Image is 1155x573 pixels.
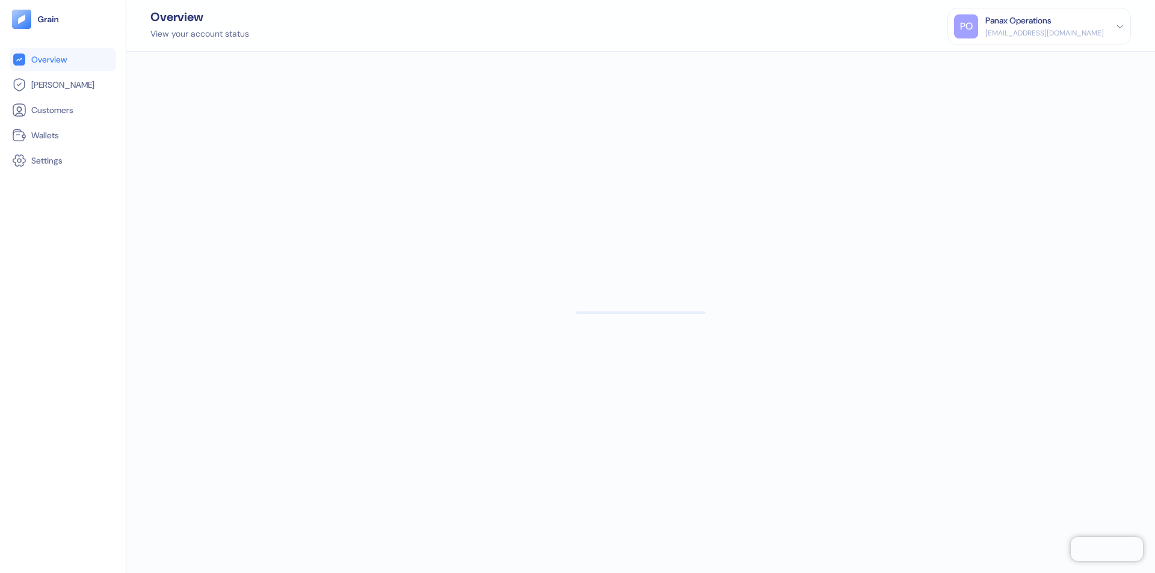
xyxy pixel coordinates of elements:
iframe: Chatra live chat [1071,537,1143,561]
a: Overview [12,52,114,67]
a: Customers [12,103,114,117]
div: View your account status [150,28,249,40]
span: Wallets [31,129,59,141]
div: Overview [150,11,249,23]
div: PO [954,14,978,38]
span: Customers [31,104,73,116]
a: [PERSON_NAME] [12,78,114,92]
div: Panax Operations [985,14,1052,27]
a: Settings [12,153,114,168]
a: Wallets [12,128,114,142]
span: [PERSON_NAME] [31,79,94,91]
div: [EMAIL_ADDRESS][DOMAIN_NAME] [985,28,1104,38]
span: Overview [31,54,67,66]
img: logo [37,15,60,23]
img: logo-tablet-V2.svg [12,10,31,29]
span: Settings [31,155,63,167]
